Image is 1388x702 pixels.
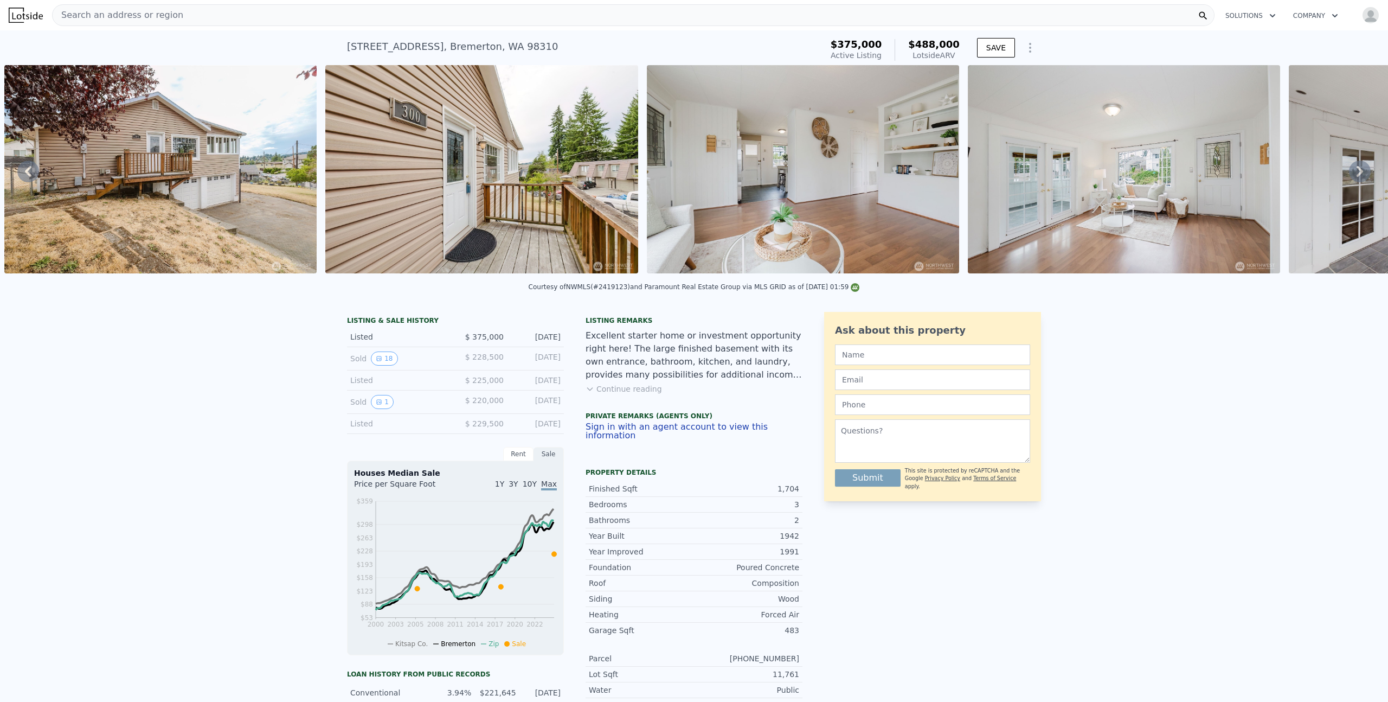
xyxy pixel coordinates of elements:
[694,483,799,494] div: 1,704
[831,51,882,60] span: Active Listing
[407,621,424,628] tspan: 2005
[694,625,799,636] div: 483
[534,447,564,461] div: Sale
[368,621,384,628] tspan: 2000
[350,331,447,342] div: Listed
[465,353,504,361] span: $ 228,500
[694,685,799,695] div: Public
[465,333,504,341] span: $ 375,000
[647,65,959,273] img: Sale: 167523711 Parcel: 102156023
[586,384,662,394] button: Continue reading
[371,352,397,366] button: View historical data
[509,480,518,488] span: 3Y
[586,316,802,325] div: Listing remarks
[586,329,802,381] div: Excellent starter home or investment opportunity right here! The large finished basement with its...
[356,574,373,582] tspan: $158
[53,9,183,22] span: Search an address or region
[694,609,799,620] div: Forced Air
[694,515,799,526] div: 2
[427,621,444,628] tspan: 2008
[835,394,1030,415] input: Phone
[361,601,373,608] tspan: $88
[347,316,564,327] div: LISTING & SALE HISTORY
[523,687,561,698] div: [DATE]
[589,531,694,541] div: Year Built
[589,625,694,636] div: Garage Sqft
[977,38,1015,58] button: SAVE
[361,614,373,622] tspan: $53
[350,418,447,429] div: Listed
[506,621,523,628] tspan: 2020
[589,562,694,573] div: Foundation
[1284,6,1347,25] button: Company
[973,475,1016,481] a: Terms of Service
[908,50,960,61] div: Lotside ARV
[586,423,802,440] button: Sign in with an agent account to view this information
[526,621,543,628] tspan: 2022
[387,621,404,628] tspan: 2003
[347,670,564,679] div: Loan history from public records
[356,547,373,555] tspan: $228
[694,653,799,664] div: [PHONE_NUMBER]
[968,65,1280,273] img: Sale: 167523711 Parcel: 102156023
[835,323,1030,338] div: Ask about this property
[694,531,799,541] div: 1942
[589,669,694,680] div: Lot Sqft
[523,480,537,488] span: 10Y
[835,369,1030,390] input: Email
[356,588,373,595] tspan: $123
[694,562,799,573] div: Poured Concrete
[356,534,373,542] tspan: $263
[356,521,373,528] tspan: $298
[441,640,475,648] span: Bremerton
[433,687,471,698] div: 3.94%
[589,546,694,557] div: Year Improved
[354,478,455,496] div: Price per Square Foot
[395,640,428,648] span: Kitsap Co.
[1019,37,1041,59] button: Show Options
[512,375,561,386] div: [DATE]
[503,447,534,461] div: Rent
[465,396,504,405] span: $ 220,000
[908,39,960,50] span: $488,000
[350,375,447,386] div: Listed
[589,499,694,510] div: Bedrooms
[1217,6,1284,25] button: Solutions
[447,621,464,628] tspan: 2011
[489,640,499,648] span: Zip
[589,578,694,589] div: Roof
[589,515,694,526] div: Bathrooms
[465,376,504,385] span: $ 225,000
[325,65,638,273] img: Sale: 167523711 Parcel: 102156023
[835,344,1030,365] input: Name
[512,352,561,366] div: [DATE]
[851,283,859,292] img: NWMLS Logo
[356,497,373,505] tspan: $359
[925,475,960,481] a: Privacy Policy
[350,687,427,698] div: Conventional
[694,546,799,557] div: 1991
[465,419,504,428] span: $ 229,500
[512,395,561,409] div: [DATE]
[541,480,557,490] span: Max
[512,331,561,342] div: [DATE]
[354,468,557,478] div: Houses Median Sale
[589,685,694,695] div: Water
[512,418,561,429] div: [DATE]
[586,412,802,423] div: Private Remarks (Agents Only)
[350,395,447,409] div: Sold
[694,578,799,589] div: Composition
[512,640,526,648] span: Sale
[1362,7,1379,24] img: avatar
[467,621,484,628] tspan: 2014
[831,39,882,50] span: $375,000
[586,468,802,477] div: Property details
[371,395,394,409] button: View historical data
[356,561,373,569] tspan: $193
[487,621,504,628] tspan: 2017
[589,653,694,664] div: Parcel
[529,283,860,291] div: Courtesy of NWMLS (#2419123) and Paramount Real Estate Group via MLS GRID as of [DATE] 01:59
[350,352,447,366] div: Sold
[694,593,799,604] div: Wood
[694,499,799,510] div: 3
